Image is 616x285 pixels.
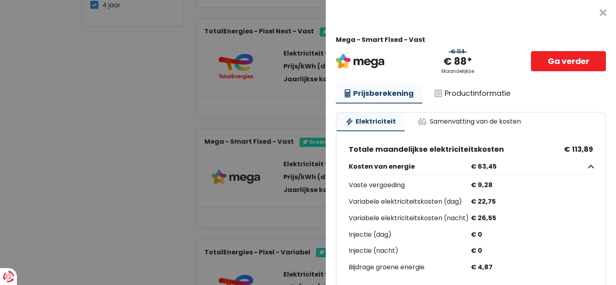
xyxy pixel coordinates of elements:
div: Maandelijkse [441,68,474,74]
div: Injectie (nacht) [349,245,471,257]
div: Variabele elektriciteitskosten (dag) [349,196,471,208]
div: € 0 [471,245,593,257]
a: Prijsberekening [336,84,422,103]
div: Injectie (dag) [349,229,471,241]
span: Totale maandelijkse elektriciteitskosten [349,145,504,154]
div: € 9,28 [471,180,593,191]
div: € 88* [443,55,472,68]
a: Elektriciteit [337,113,405,131]
a: Samenvatting van de kosten [408,113,530,130]
div: € 0 [471,229,593,241]
div: € 26,55 [471,213,593,224]
div: € 4,87 [471,262,593,273]
div: Variabele elektriciteitskosten (nacht) [349,213,471,224]
div: € 22,75 [471,196,593,208]
div: Vaste vergoeding [349,180,471,191]
a: Productinformatie [426,84,519,103]
span: € 113,89 [564,145,593,154]
button: Kosten van energie € 63,45 [349,159,593,175]
div: € 114 [449,48,467,55]
span: € 63,45 [468,163,587,170]
span: Kosten van energie [349,163,468,170]
div: Bijdrage groene energie [349,262,471,273]
img: Mega [336,54,384,68]
div: Mega - Smart Fixed - Vast [336,36,606,43]
a: Ga verder [531,51,606,71]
